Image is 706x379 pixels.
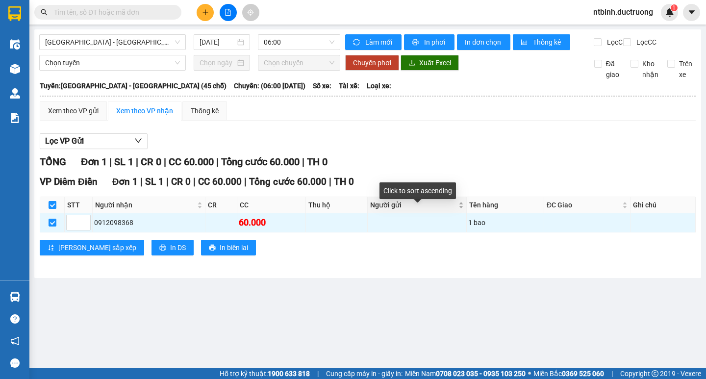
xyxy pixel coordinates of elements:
button: aim [242,4,259,21]
span: aim [247,9,254,16]
img: logo-vxr [8,6,21,21]
span: Thống kê [533,37,562,48]
span: Lọc VP Gửi [45,135,84,147]
span: TH 0 [334,176,354,187]
span: message [10,358,20,368]
span: Chọn chuyến [264,55,334,70]
span: Tổng cước 60.000 [249,176,327,187]
span: VP Diêm Điền [40,176,98,187]
div: 1 bao [468,217,542,228]
div: Xem theo VP nhận [116,105,173,116]
sup: 1 [671,4,678,11]
span: Chuyến: (06:00 [DATE]) [234,80,305,91]
span: | [302,156,304,168]
span: SL 1 [145,176,164,187]
span: Tài xế: [339,80,359,91]
th: CR [205,197,237,213]
span: | [136,156,138,168]
span: | [244,176,247,187]
span: ⚪️ [528,372,531,376]
span: Chọn tuyến [45,55,180,70]
span: In đơn chọn [465,37,503,48]
span: CC 60.000 [198,176,242,187]
button: Lọc VP Gửi [40,133,148,149]
button: bar-chartThống kê [513,34,570,50]
span: file-add [225,9,231,16]
th: Ghi chú [630,197,696,213]
span: Làm mới [365,37,394,48]
span: Gửi [7,40,18,47]
button: plus [197,4,214,21]
span: [PERSON_NAME] sắp xếp [58,242,136,253]
span: - [30,66,76,75]
span: sort-ascending [48,244,54,252]
div: 60.000 [239,216,304,229]
span: 14 [PERSON_NAME], [PERSON_NAME] [28,35,120,61]
span: sync [353,39,361,47]
strong: CÔNG TY VẬN TẢI ĐỨC TRƯỞNG [21,5,126,13]
input: Chọn ngày [200,57,235,68]
button: Chuyển phơi [345,55,399,71]
span: down [134,137,142,145]
img: icon-new-feature [665,8,674,17]
span: printer [159,244,166,252]
span: SL 1 [114,156,133,168]
span: | [611,368,613,379]
input: Tìm tên, số ĐT hoặc mã đơn [54,7,170,18]
span: In phơi [424,37,447,48]
span: Kho nhận [638,58,662,80]
span: caret-down [687,8,696,17]
span: Tổng cước 60.000 [221,156,300,168]
span: | [164,156,166,168]
span: Cung cấp máy in - giấy in: [326,368,403,379]
span: CC 60.000 [169,156,214,168]
button: sort-ascending[PERSON_NAME] sắp xếp [40,240,144,255]
span: In DS [170,242,186,253]
span: question-circle [10,314,20,324]
div: Xem theo VP gửi [48,105,99,116]
span: CR 0 [171,176,191,187]
strong: HOTLINE : [57,14,90,22]
span: Hà Nội - Thái Thụy (45 chỗ) [45,35,180,50]
button: printerIn biên lai [201,240,256,255]
span: printer [209,244,216,252]
button: downloadXuất Excel [401,55,459,71]
input: 14/08/2025 [200,37,235,48]
button: printerIn DS [151,240,194,255]
button: syncLàm mới [345,34,402,50]
span: Xuất Excel [419,57,451,68]
th: STT [65,197,93,213]
span: Người nhận [95,200,195,210]
button: printerIn phơi [404,34,454,50]
span: 06:00 [264,35,334,50]
th: CC [237,197,306,213]
span: notification [10,336,20,346]
span: ĐC Giao [547,200,620,210]
img: warehouse-icon [10,88,20,99]
span: ntbinh.ductruong [585,6,661,18]
button: caret-down [683,4,700,21]
div: Thống kê [191,105,219,116]
span: Đã giao [602,58,623,80]
span: Hỗ trợ kỹ thuật: [220,368,310,379]
span: 0912098368 [33,66,76,75]
span: TỔNG [40,156,66,168]
span: bar-chart [521,39,529,47]
img: warehouse-icon [10,64,20,74]
strong: 0708 023 035 - 0935 103 250 [436,370,526,378]
span: Lọc CR [603,37,629,48]
span: printer [412,39,420,47]
span: Đơn 1 [112,176,138,187]
div: Click to sort ascending [379,182,456,199]
img: warehouse-icon [10,39,20,50]
span: Đơn 1 [81,156,107,168]
span: | [193,176,196,187]
button: In đơn chọn [457,34,510,50]
b: Tuyến: [GEOGRAPHIC_DATA] - [GEOGRAPHIC_DATA] (45 chỗ) [40,82,227,90]
span: 1 [672,4,676,11]
span: | [317,368,319,379]
span: download [408,59,415,67]
span: | [329,176,331,187]
div: 0912098368 [94,217,203,228]
span: search [41,9,48,16]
